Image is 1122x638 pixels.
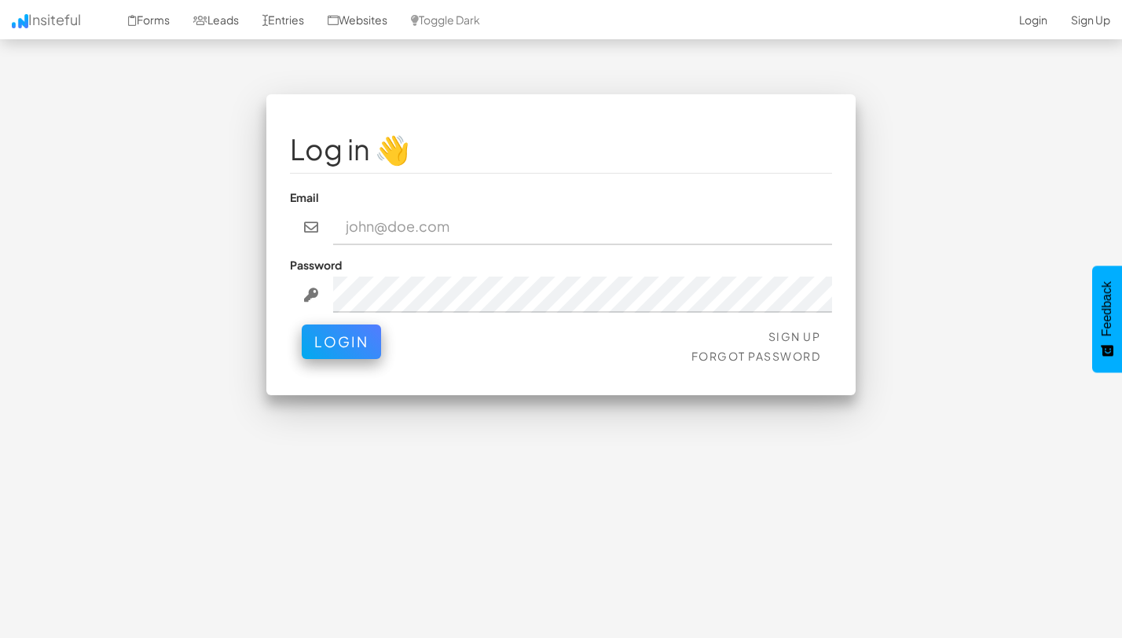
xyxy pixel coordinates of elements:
img: icon.png [12,14,28,28]
label: Password [290,257,342,273]
button: Feedback - Show survey [1092,266,1122,372]
h1: Log in 👋 [290,134,832,165]
input: john@doe.com [333,209,833,245]
a: Sign Up [768,329,821,343]
label: Email [290,189,319,205]
button: Login [302,324,381,359]
a: Forgot Password [691,349,821,363]
span: Feedback [1100,281,1114,336]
